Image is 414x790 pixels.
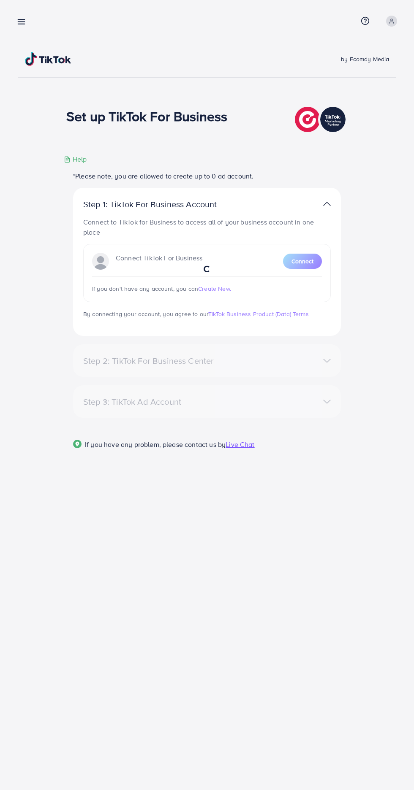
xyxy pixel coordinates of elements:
span: Live Chat [226,440,254,449]
img: TikTok partner [323,198,331,210]
img: TikTok [25,52,71,66]
p: *Please note, you are allowed to create up to 0 ad account. [73,171,341,181]
img: TikTok partner [295,105,348,134]
div: Help [64,154,87,164]
h1: Set up TikTok For Business [66,108,227,124]
p: Step 1: TikTok For Business Account [83,199,244,209]
span: by Ecomdy Media [341,55,389,63]
img: Popup guide [73,440,82,448]
span: If you have any problem, please contact us by [85,440,226,449]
